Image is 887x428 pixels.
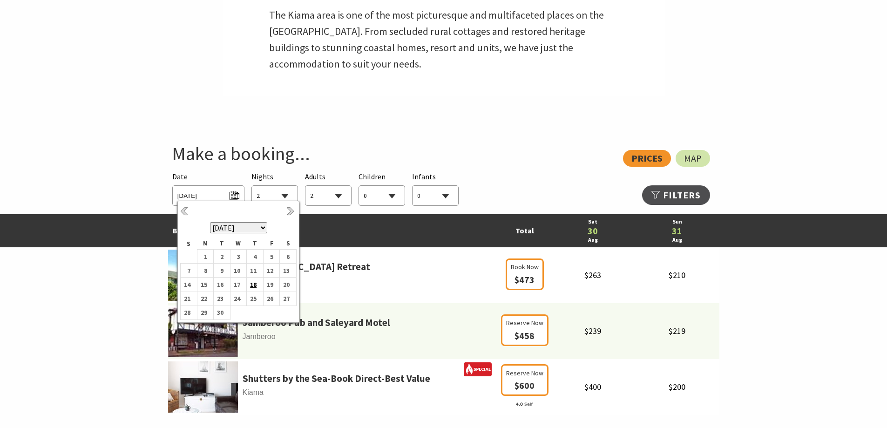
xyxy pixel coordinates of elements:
[197,278,214,292] td: 15
[247,264,264,278] td: 11
[280,265,292,277] b: 13
[172,172,188,181] span: Date
[501,381,548,408] a: Reserve Now $600
[264,265,276,277] b: 12
[230,292,247,306] td: 24
[172,171,244,206] div: Please choose your desired arrival date
[247,249,264,263] td: 4
[168,331,499,343] span: Jamberoo
[247,279,259,291] b: 18
[669,326,685,336] span: $219
[412,172,436,181] span: Infants
[251,171,273,183] span: Nights
[640,236,715,245] a: Aug
[197,265,210,277] b: 8
[181,278,197,292] td: 14
[197,279,210,291] b: 15
[181,265,193,277] b: 7
[359,172,386,181] span: Children
[230,249,247,263] td: 3
[247,292,259,305] b: 25
[263,278,280,292] td: 19
[264,292,276,305] b: 26
[181,292,193,305] b: 21
[280,279,292,291] b: 20
[555,236,630,245] a: Aug
[230,264,247,278] td: 10
[214,306,230,319] td: 30
[230,292,243,305] b: 24
[168,214,499,247] td: Best Rates
[269,7,618,73] p: The Kiama area is one of the most picturesque and multifaceted places on the [GEOGRAPHIC_DATA]. F...
[177,188,239,201] span: [DATE]
[515,380,535,391] span: $600
[584,326,601,336] span: $239
[669,270,685,280] span: $210
[197,292,214,306] td: 22
[280,292,292,305] b: 27
[584,270,601,280] span: $263
[214,292,226,305] b: 23
[181,264,197,278] td: 7
[214,265,226,277] b: 9
[280,292,297,306] td: 27
[511,262,539,272] span: Book Now
[214,279,226,291] b: 16
[214,238,230,249] th: T
[280,278,297,292] td: 20
[501,332,548,341] a: Reserve Now $458
[243,371,430,387] a: Shutters by the Sea-Book Direct-Best Value
[230,279,243,291] b: 17
[181,306,197,319] td: 28
[214,264,230,278] td: 9
[555,217,630,226] a: Sat
[555,226,630,236] a: 30
[280,264,297,278] td: 13
[214,306,226,319] b: 30
[247,251,259,263] b: 4
[515,330,535,341] span: $458
[280,238,297,249] th: S
[243,259,370,275] a: [GEOGRAPHIC_DATA] Retreat
[305,172,325,181] span: Adults
[247,265,259,277] b: 11
[676,150,710,167] a: Map
[263,292,280,306] td: 26
[214,278,230,292] td: 16
[197,292,210,305] b: 22
[247,238,264,249] th: T
[247,292,264,306] td: 25
[168,306,238,357] img: Footballa.jpg
[214,292,230,306] td: 23
[181,306,193,319] b: 28
[168,250,238,301] img: parkridgea.jpg
[230,251,243,263] b: 3
[181,292,197,306] td: 21
[197,306,214,319] td: 29
[506,368,543,378] span: Reserve Now
[168,361,238,413] img: marilynr-std-cdfcb904-e860-47a8-8a28-c44b8e51d42f.jpg
[230,278,247,292] td: 17
[640,217,715,226] a: Sun
[243,315,390,331] a: Jamberoo Pub and Saleyard Motel
[197,264,214,278] td: 8
[263,264,280,278] td: 12
[197,251,210,263] b: 1
[640,226,715,236] a: 31
[197,306,210,319] b: 29
[684,155,702,162] span: Map
[264,279,276,291] b: 19
[515,274,535,285] span: $473
[263,249,280,263] td: 5
[181,238,197,249] th: S
[197,238,214,249] th: M
[584,381,601,392] span: $400
[230,265,243,277] b: 10
[506,318,543,328] span: Reserve Now
[506,276,544,285] a: Book Now $473
[181,279,193,291] b: 14
[214,251,226,263] b: 2
[168,387,499,399] span: Kiama
[251,171,298,206] div: Choose a number of nights
[230,238,247,249] th: W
